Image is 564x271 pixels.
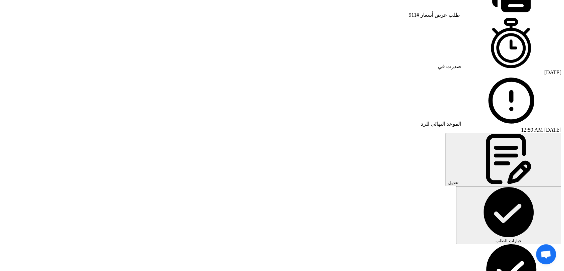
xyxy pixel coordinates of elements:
[3,18,561,70] div: صدرت في
[3,70,561,76] div: [DATE]
[409,12,419,18] span: #911
[3,76,561,127] div: الموعد النهائي للرد
[446,133,561,186] button: تعديل
[536,244,556,264] div: Open chat
[3,127,561,133] div: [DATE] 12:59 AM
[456,186,561,244] button: خيارات الطلب
[459,238,559,243] div: خيارات الطلب
[420,12,460,18] span: طلب عرض أسعار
